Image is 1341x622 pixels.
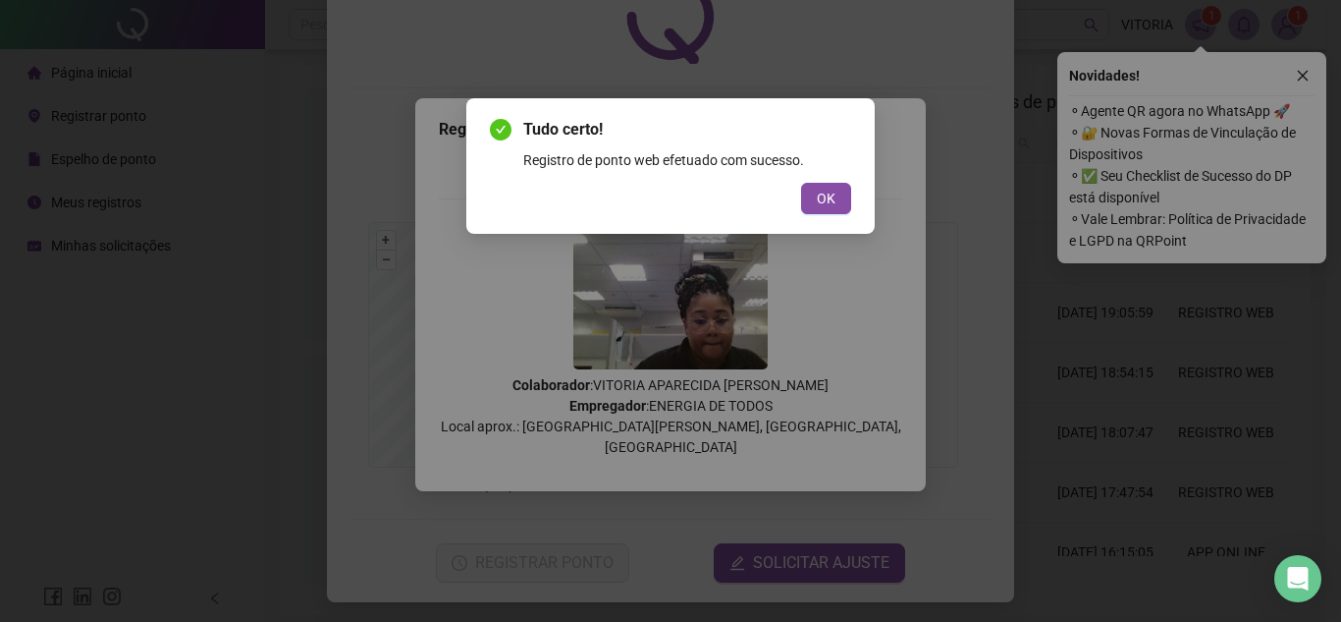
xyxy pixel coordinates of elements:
[523,149,851,171] div: Registro de ponto web efetuado com sucesso.
[523,118,851,141] span: Tudo certo!
[490,119,511,141] span: check-circle
[817,188,835,209] span: OK
[801,183,851,214] button: OK
[1274,555,1321,602] div: Open Intercom Messenger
